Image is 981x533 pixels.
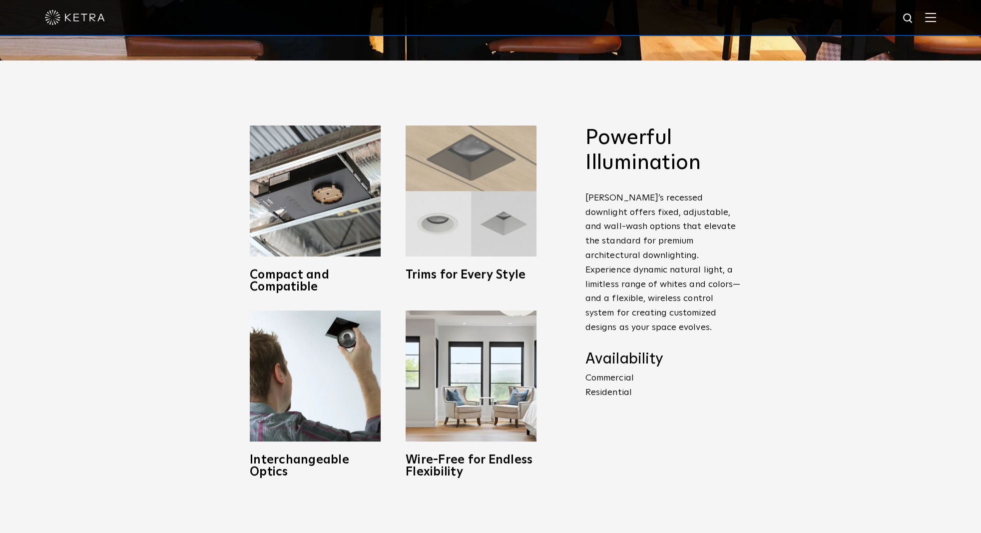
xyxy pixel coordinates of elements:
img: ketra-logo-2019-white [45,10,105,25]
img: D3_WV_Bedroom [406,310,536,441]
h3: Trims for Every Style [406,269,536,281]
img: Hamburger%20Nav.svg [925,12,936,22]
p: [PERSON_NAME]’s recessed downlight offers fixed, adjustable, and wall-wash options that elevate t... [585,191,740,335]
h3: Wire-Free for Endless Flexibility [406,454,536,478]
h3: Compact and Compatible [250,269,381,293]
img: trims-for-every-style [406,125,536,256]
img: search icon [902,12,915,25]
h2: Powerful Illumination [585,125,740,176]
h4: Availability [585,350,740,369]
p: Commercial Residential [585,371,740,400]
img: compact-and-copatible [250,125,381,256]
h3: Interchangeable Optics [250,454,381,478]
img: D3_OpticSwap [250,310,381,441]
